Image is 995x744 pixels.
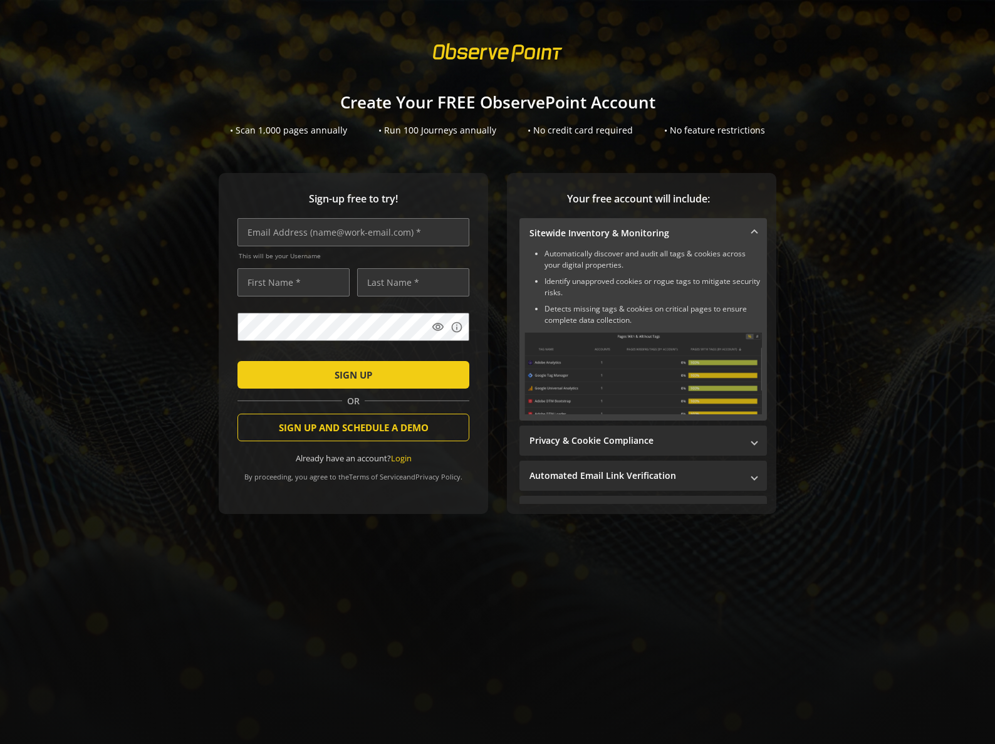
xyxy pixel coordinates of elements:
div: Already have an account? [237,453,469,464]
span: This will be your Username [239,251,469,260]
input: Last Name * [357,268,469,296]
mat-expansion-panel-header: Privacy & Cookie Compliance [519,426,767,456]
span: SIGN UP [335,364,372,386]
a: Privacy Policy [415,472,461,481]
mat-expansion-panel-header: Sitewide Inventory & Monitoring [519,218,767,248]
mat-panel-title: Automated Email Link Verification [529,469,742,482]
mat-panel-title: Sitewide Inventory & Monitoring [529,227,742,239]
a: Login [391,453,412,464]
span: Your free account will include: [519,192,758,206]
mat-expansion-panel-header: Performance Monitoring with Web Vitals [519,496,767,526]
mat-expansion-panel-header: Automated Email Link Verification [519,461,767,491]
input: Email Address (name@work-email.com) * [237,218,469,246]
mat-icon: info [451,321,463,333]
input: First Name * [237,268,350,296]
button: SIGN UP [237,361,469,389]
li: Detects missing tags & cookies on critical pages to ensure complete data collection. [544,303,762,326]
a: Terms of Service [349,472,403,481]
span: SIGN UP AND SCHEDULE A DEMO [279,416,429,439]
img: Sitewide Inventory & Monitoring [524,332,762,414]
div: By proceeding, you agree to the and . [237,464,469,481]
mat-icon: visibility [432,321,444,333]
span: Sign-up free to try! [237,192,469,206]
span: OR [342,395,365,407]
div: Sitewide Inventory & Monitoring [519,248,767,421]
div: • Run 100 Journeys annually [378,124,496,137]
button: SIGN UP AND SCHEDULE A DEMO [237,414,469,441]
mat-panel-title: Privacy & Cookie Compliance [529,434,742,447]
li: Automatically discover and audit all tags & cookies across your digital properties. [544,248,762,271]
li: Identify unapproved cookies or rogue tags to mitigate security risks. [544,276,762,298]
div: • No credit card required [528,124,633,137]
div: • No feature restrictions [664,124,765,137]
div: • Scan 1,000 pages annually [230,124,347,137]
